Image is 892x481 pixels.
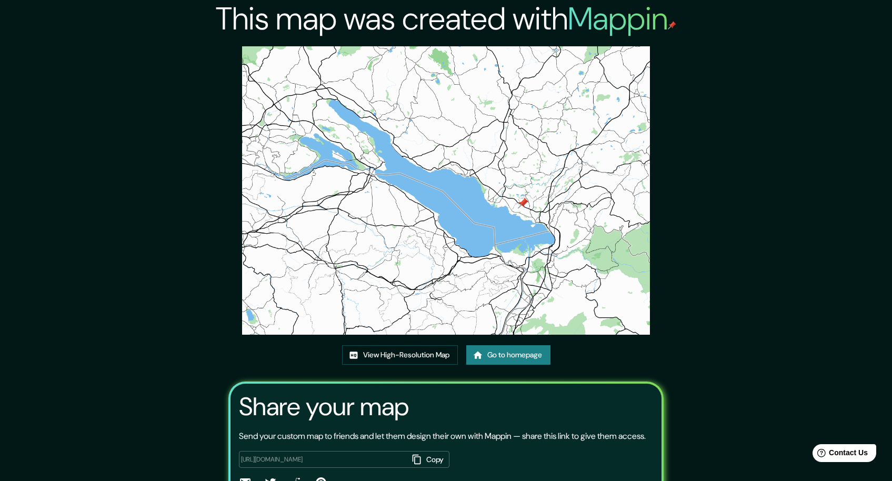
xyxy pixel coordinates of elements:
img: created-map [242,46,650,335]
a: View High-Resolution Map [342,345,458,365]
button: Copy [408,451,449,468]
a: Go to homepage [466,345,550,365]
iframe: Help widget launcher [798,440,880,469]
img: mappin-pin [668,21,676,29]
p: Send your custom map to friends and let them design their own with Mappin — share this link to gi... [239,430,646,443]
h3: Share your map [239,392,409,422]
